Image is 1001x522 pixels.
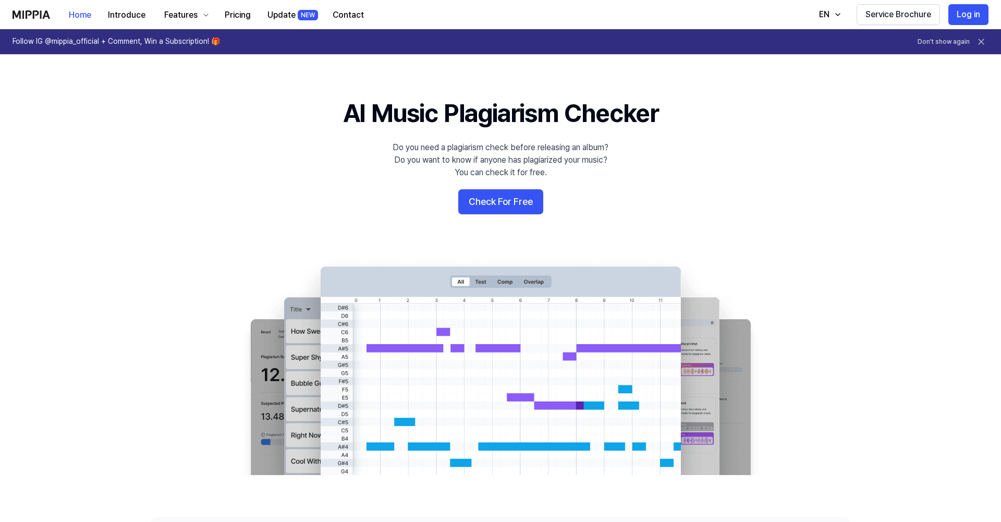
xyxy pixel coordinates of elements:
img: main Image [229,256,772,475]
button: Service Brochure [857,4,940,25]
button: Home [60,5,100,26]
div: Features [162,9,200,21]
button: Log in [948,4,988,25]
button: EN [809,4,848,25]
div: EN [817,8,832,21]
button: Pricing [216,5,259,26]
button: Introduce [100,5,154,26]
button: Don't show again [918,38,970,46]
button: UpdateNEW [259,5,324,26]
a: UpdateNEW [259,1,324,29]
a: Home [60,1,100,29]
div: Do you need a plagiarism check before releasing an album? Do you want to know if anyone has plagi... [393,141,608,179]
button: Contact [324,5,372,26]
button: Check For Free [458,189,543,214]
div: NEW [298,10,318,20]
img: logo [13,10,50,19]
h1: Follow IG @mippia_official + Comment, Win a Subscription! 🎁 [13,37,220,47]
button: Features [154,5,216,26]
h1: AI Music Plagiarism Checker [343,96,658,131]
